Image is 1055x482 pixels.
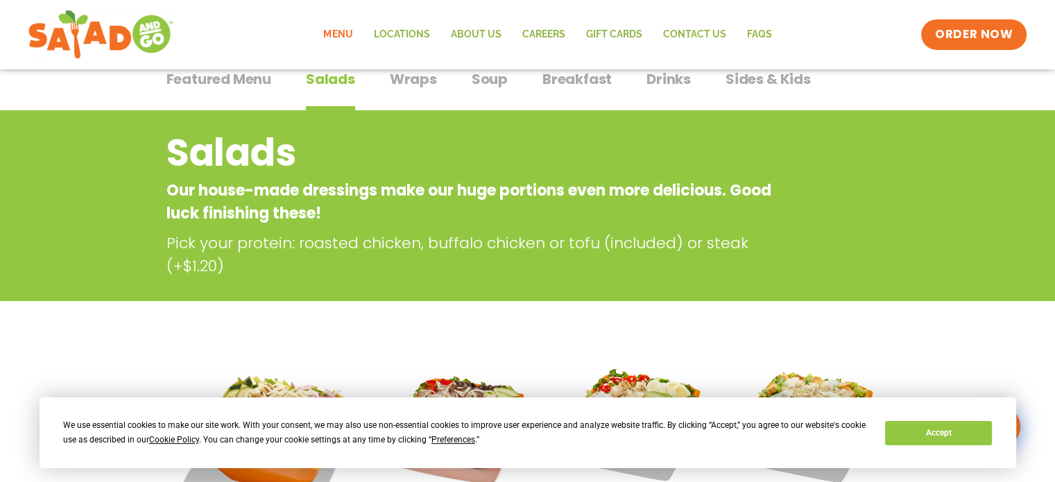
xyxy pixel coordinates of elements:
[313,19,363,51] a: Menu
[542,69,612,89] span: Breakfast
[440,19,511,51] a: About Us
[149,435,199,445] span: Cookie Policy
[166,232,784,277] p: Pick your protein: roasted chicken, buffalo chicken or tofu (included) or steak (+$1.20)
[166,125,778,181] h2: Salads
[166,64,889,111] div: Tabbed content
[166,69,271,89] span: Featured Menu
[40,397,1016,468] div: Cookie Consent Prompt
[652,19,736,51] a: Contact Us
[935,26,1013,43] span: ORDER NOW
[313,19,782,51] nav: Menu
[472,69,508,89] span: Soup
[511,19,575,51] a: Careers
[736,19,782,51] a: FAQs
[575,19,652,51] a: GIFT CARDS
[726,69,811,89] span: Sides & Kids
[306,69,355,89] span: Salads
[390,69,437,89] span: Wraps
[885,421,992,445] button: Accept
[28,7,174,62] img: new-SAG-logo-768×292
[921,19,1027,50] a: ORDER NOW
[431,435,475,445] span: Preferences
[646,69,691,89] span: Drinks
[63,418,868,447] div: We use essential cookies to make our site work. With your consent, we may also use non-essential ...
[166,179,778,225] p: Our house-made dressings make our huge portions even more delicious. Good luck finishing these!
[363,19,440,51] a: Locations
